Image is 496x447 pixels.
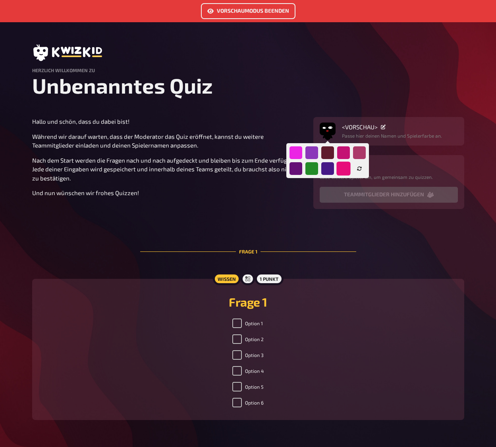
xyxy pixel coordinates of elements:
[232,350,264,360] label: Option 3
[320,187,458,203] button: Teammitglieder hinzufügen
[140,229,356,274] div: Frage 1
[320,173,458,180] p: Lade weitere Spieler ein, um gemeinsam zu quizzen.
[32,73,464,98] h1: Unbenanntes Quiz
[32,117,304,126] p: Hallo und schön, dass du dabei bist!
[232,382,263,391] label: Option 5
[342,132,442,139] p: Passe hier deinen Namen und Spielerfarbe an.
[201,3,295,19] button: Vorschaumodus beenden
[32,188,304,198] p: Und nun wünschen wir frohes Quizzen!
[232,334,264,344] label: Option 2
[232,398,264,407] label: Option 6
[32,156,304,183] p: Nach dem Start werden die Fragen nach und nach aufgedeckt und bleiben bis zum Ende verfügbar. Jed...
[212,272,240,285] div: Wissen
[232,318,263,328] label: Option 1
[32,67,464,73] h4: Herzlich Willkommen zu
[42,295,455,309] h2: Frage 1
[342,123,378,130] span: <VORSCHAU>
[320,123,336,139] button: Avatar
[320,121,336,137] img: Avatar
[201,8,295,15] a: Vorschaumodus beenden
[232,366,264,376] label: Option 4
[320,161,458,167] h4: Mein Team
[255,272,283,285] div: 1 Punkt
[32,132,304,150] p: Während wir darauf warten, dass der Moderator das Quiz eröffnet, kannst du weitere Teammitglieder...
